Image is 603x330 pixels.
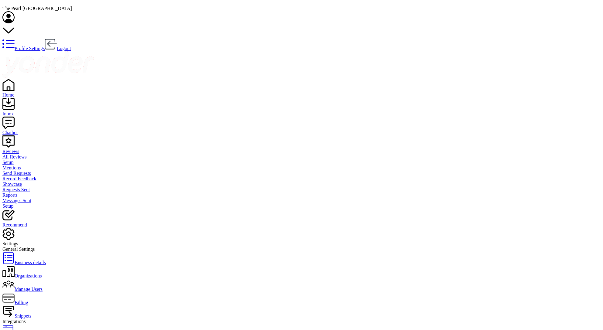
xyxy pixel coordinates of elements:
a: Billing [2,300,28,305]
span: Snippets [15,313,31,318]
a: Chatbot [2,124,601,135]
span: Organizations [15,273,42,278]
a: Home [2,87,601,98]
span: General Settings [2,247,35,252]
a: Recommend [2,217,601,228]
a: Requests Sent [2,187,601,192]
a: Reports [2,192,601,198]
div: Reviews [2,149,601,154]
a: Profile Settings [2,46,45,51]
a: Messages Sent [2,198,601,203]
div: Chatbot [2,130,601,135]
a: Mentions [2,165,601,171]
a: Reviews [2,143,601,154]
a: Send Requests [2,171,601,176]
div: Home [2,92,601,98]
span: Business details [15,260,46,265]
a: Organizations [2,273,42,278]
a: Business details [2,260,46,265]
div: The Pearl [GEOGRAPHIC_DATA] [2,6,601,11]
span: Manage Users [15,287,43,292]
a: Record Feedback [2,176,601,182]
span: Integrations [2,319,26,324]
a: Setup [2,160,601,165]
a: Showcase [2,182,601,187]
div: Recommend [2,222,601,228]
div: Inbox [2,111,601,117]
a: Manage Users [2,287,43,292]
a: Inbox [2,106,601,117]
img: yonder-white-logo.png [2,51,94,78]
a: Snippets [2,313,31,318]
a: All Reviews [2,154,601,160]
div: Settings [2,241,601,247]
span: Billing [15,300,28,305]
a: Logout [45,46,71,51]
a: Setup [2,203,601,209]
